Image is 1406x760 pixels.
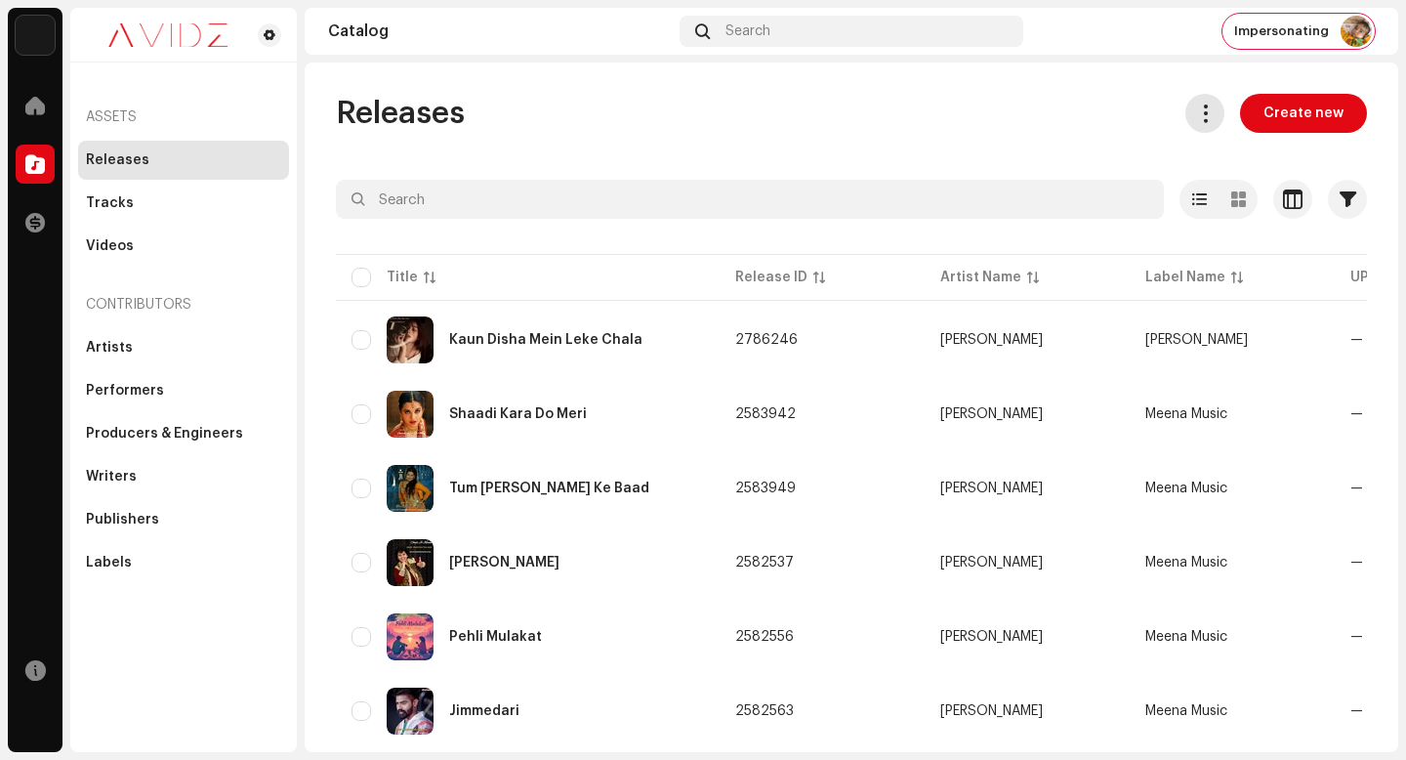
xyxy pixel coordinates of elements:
div: Writers [86,469,137,485]
span: — [1350,630,1363,644]
input: Search [336,180,1164,219]
img: e4adabbc-80cd-45ba-8209-01a309ab663d [1341,16,1372,47]
div: Tracks [86,195,134,211]
img: 563f0b67-930b-43ad-bdf6-36f4161f2c78 [387,539,434,586]
div: Artists [86,340,133,356]
div: Pehli Mulakat [449,630,542,644]
re-m-nav-item: Producers & Engineers [78,414,289,453]
span: Bharosi Nathalwara [940,333,1114,347]
span: — [1350,333,1363,347]
re-m-nav-item: Publishers [78,500,289,539]
div: Labels [86,555,132,570]
re-m-nav-item: Videos [78,227,289,266]
img: 6c59b01f-5cac-483e-bf2c-afd6355d22da [387,688,434,735]
img: 0c631eef-60b6-411a-a233-6856366a70de [86,23,250,47]
span: Impersonating [1234,23,1329,39]
div: Performers [86,383,164,399]
span: Releases [336,94,465,133]
span: Search [725,23,770,39]
re-m-nav-item: Releases [78,141,289,180]
span: 2582563 [735,704,794,718]
div: Shaadi Kara Do Meri [449,407,587,421]
div: [PERSON_NAME] [940,630,1043,644]
button: Create new [1240,94,1367,133]
div: Catalog [328,23,672,39]
div: Tum Se Milne Ke Baad [449,482,649,495]
span: Bharosi Nathalwara [940,630,1114,644]
span: — [1350,556,1363,570]
span: Bharosi Nathalwara [1145,333,1248,347]
span: 2582556 [735,630,794,644]
span: Meena Music [1145,407,1227,421]
div: Chudi Jo Khanki [449,556,559,570]
img: 60716009-6bb1-4c3d-aeed-92b12299670f [387,613,434,660]
re-a-nav-header: Assets [78,94,289,141]
div: Videos [86,238,134,254]
re-m-nav-item: Artists [78,328,289,367]
div: Jimmedari [449,704,519,718]
div: Releases [86,152,149,168]
span: Bharosi Nathalwara [940,556,1114,570]
img: b9d66423-14bf-4f41-98f8-8710b90fd4bd [387,317,434,363]
re-m-nav-item: Labels [78,543,289,582]
span: Meena Music [1145,482,1227,495]
span: Meena Music [1145,556,1227,570]
span: — [1350,482,1363,495]
div: [PERSON_NAME] [940,407,1043,421]
div: [PERSON_NAME] [940,482,1043,495]
span: 2786246 [735,333,798,347]
span: Meena Music [1145,630,1227,644]
div: [PERSON_NAME] [940,704,1043,718]
span: Bharosi Nathalwara [940,482,1114,495]
span: — [1350,407,1363,421]
re-m-nav-item: Tracks [78,184,289,223]
div: [PERSON_NAME] [940,333,1043,347]
span: 2583949 [735,482,796,495]
div: Artist Name [940,268,1021,287]
span: Bharosi Nathalwara [940,407,1114,421]
div: Publishers [86,512,159,528]
img: 10d72f0b-d06a-424f-aeaa-9c9f537e57b6 [16,16,55,55]
div: Release ID [735,268,807,287]
re-m-nav-item: Writers [78,457,289,496]
div: [PERSON_NAME] [940,556,1043,570]
re-m-nav-item: Performers [78,371,289,410]
div: Label Name [1145,268,1225,287]
div: Title [387,268,418,287]
img: b646676b-a528-4fec-a027-83e6357ab9fa [387,391,434,438]
span: 2582537 [735,556,794,570]
div: Producers & Engineers [86,426,243,442]
span: 2583942 [735,407,796,421]
img: 099e801a-aa38-439b-bd2a-97e5a255c701 [387,465,434,512]
div: Kaun Disha Mein Leke Chala [449,333,642,347]
span: — [1350,704,1363,718]
span: Meena Music [1145,704,1227,718]
span: Bharosi Nathalwara [940,704,1114,718]
span: Create new [1263,94,1344,133]
re-a-nav-header: Contributors [78,281,289,328]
